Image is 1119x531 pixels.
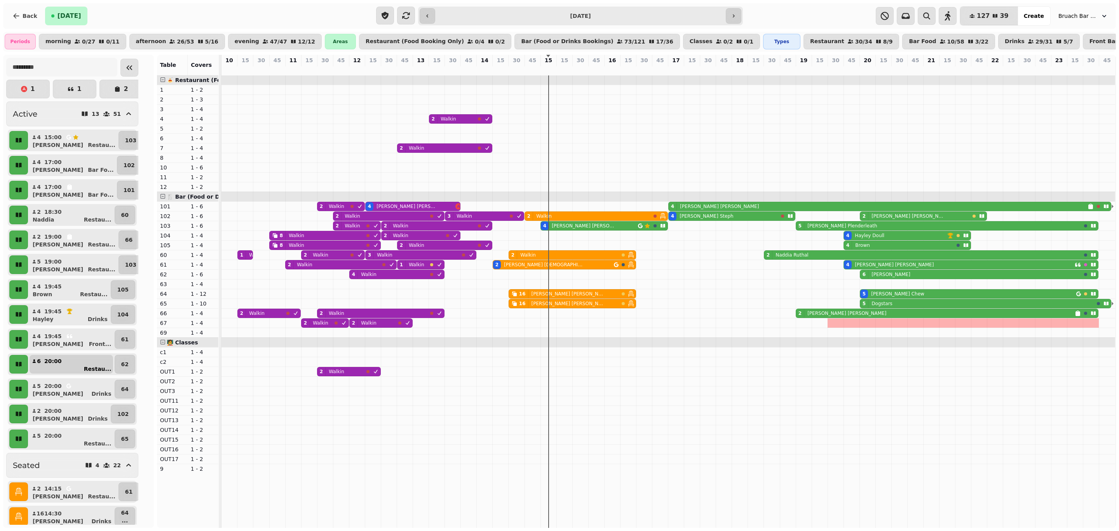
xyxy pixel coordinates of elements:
p: 30 [959,56,967,64]
p: 0 [753,66,759,73]
button: 218:30NaddiaRestau... [30,206,113,224]
button: 12739 [960,7,1018,25]
p: 0 / 1 [744,39,753,44]
p: 0 [609,66,615,73]
p: 30 [832,56,839,64]
p: 45 [912,56,919,64]
p: 0 [402,66,408,73]
p: Walkin [409,145,424,151]
p: Classes [690,38,713,45]
div: 4 [368,203,371,210]
p: 18 [513,66,519,73]
div: 2 [240,310,243,316]
span: 39 [1000,13,1008,19]
p: 0 [561,66,568,73]
p: 12 [849,66,855,73]
div: 4 [846,242,849,248]
div: 2 [767,252,770,258]
div: 16 [519,300,526,307]
p: Walkin [329,203,344,210]
div: 2 [400,145,403,151]
div: 2 [798,310,802,316]
p: 45 [465,56,472,64]
p: 4 [37,283,41,290]
p: 14 [481,56,488,64]
div: 2 [288,262,291,268]
p: 0 [354,66,360,73]
p: Bar Fo ... [88,191,113,199]
p: Walkin [345,223,360,229]
p: Restaurant [810,38,844,45]
p: 30 [768,56,776,64]
p: 45 [401,56,408,64]
div: 4 [352,271,355,278]
p: 0 [992,66,998,73]
p: 0 [880,66,887,73]
p: 0 [705,66,711,73]
p: Walkin [297,262,312,268]
p: 45 [848,56,855,64]
button: 2 [99,80,143,98]
p: 4 [546,66,552,73]
button: Collapse sidebar [120,59,138,77]
p: Restau ... [88,141,115,149]
p: 45 [1103,56,1111,64]
div: 2 [320,310,323,316]
p: 15 [943,56,951,64]
p: 13 [417,56,424,64]
button: 103 [119,131,143,150]
p: [PERSON_NAME] [33,166,83,174]
p: 15 [369,56,376,64]
p: 66 [125,236,132,244]
span: Bruach Bar & Restaurant [1058,12,1097,20]
button: 101 [117,181,141,199]
p: 4 [37,133,41,141]
p: 15 [545,56,552,64]
p: Walkin [393,223,408,229]
p: [PERSON_NAME] [PERSON_NAME] [552,223,617,229]
p: 15 [816,56,823,64]
button: Back [6,7,44,25]
p: 17:00 [44,158,62,166]
p: [PERSON_NAME] [33,191,83,199]
p: 0 [689,66,695,73]
p: 0 [928,66,934,73]
p: 45 [656,56,664,64]
p: [PERSON_NAME] [PERSON_NAME] [376,203,436,210]
p: 29 / 31 [1035,39,1053,44]
p: 0 [1056,66,1062,73]
p: 15 [305,56,313,64]
p: 30 [321,56,329,64]
p: Walkin [441,116,456,122]
p: Walkin [289,242,304,248]
p: 13 [92,111,99,117]
p: Bar Fo ... [88,166,113,174]
div: 2 [304,252,307,258]
p: 0 / 11 [106,39,119,44]
p: 45 [976,56,983,64]
p: 0 [465,66,472,73]
div: 8 [280,242,283,248]
p: 18:30 [44,208,62,216]
p: 30 [449,56,456,64]
button: Restaurant30/348/9 [804,34,899,49]
span: 127 [977,13,990,19]
p: 17 / 36 [656,39,673,44]
button: Create [1018,7,1050,25]
button: 417:00[PERSON_NAME]Bar Fo... [30,181,115,199]
p: 23 [1055,56,1063,64]
button: Classes0/20/1 [683,34,760,49]
span: [DATE] [58,13,81,19]
div: 1 [400,262,403,268]
p: 15 [1071,56,1079,64]
p: Restau ... [88,265,115,273]
p: [PERSON_NAME] [PERSON_NAME] [680,203,759,210]
button: 60 [115,206,135,224]
p: Walkin [345,213,360,219]
p: 0 [290,66,296,73]
p: 26 / 53 [177,39,194,44]
p: Naddia [33,216,54,224]
p: 102 [124,161,135,169]
p: 15 [1007,56,1015,64]
button: Active1351 [6,101,138,126]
